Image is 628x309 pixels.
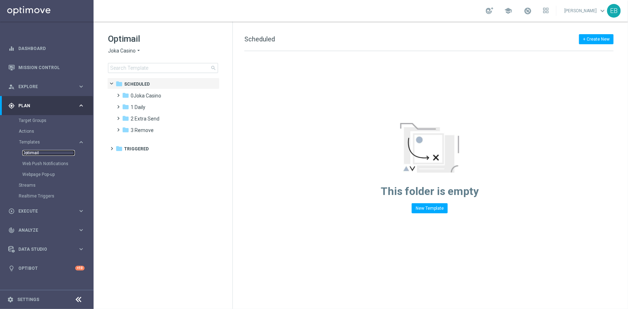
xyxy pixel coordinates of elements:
i: keyboard_arrow_right [78,139,85,146]
div: Explore [8,83,78,90]
div: Data Studio [8,246,78,253]
div: Execute [8,208,78,214]
i: settings [7,296,14,303]
i: equalizer [8,45,15,52]
a: Settings [17,297,39,302]
div: Mission Control [8,58,85,77]
div: Streams [19,180,93,191]
button: lightbulb Optibot +10 [8,265,85,271]
a: Optibot [18,259,75,278]
div: EB [607,4,621,18]
div: Dashboard [8,39,85,58]
span: Templates [19,140,71,144]
i: arrow_drop_down [136,47,141,54]
button: Joka Casino arrow_drop_down [108,47,141,54]
div: Webpage Pop-up [22,169,93,180]
i: folder [116,145,123,152]
input: Search Template [108,63,218,73]
div: Realtime Triggers [19,191,93,201]
a: Web Push Notifications [22,161,75,167]
span: keyboard_arrow_down [598,7,606,15]
div: +10 [75,266,85,271]
span: Analyze [18,228,78,232]
h1: Optimail [108,33,218,45]
div: Optimail [22,147,93,158]
button: person_search Explore keyboard_arrow_right [8,84,85,90]
i: folder [122,115,129,122]
span: 1 Daily [131,104,145,110]
i: folder [116,80,123,87]
button: Data Studio keyboard_arrow_right [8,246,85,252]
span: Scheduled [124,81,150,87]
a: Mission Control [18,58,85,77]
a: [PERSON_NAME]keyboard_arrow_down [564,5,607,16]
i: keyboard_arrow_right [78,227,85,233]
button: Mission Control [8,65,85,71]
button: New Template [412,203,448,213]
button: play_circle_outline Execute keyboard_arrow_right [8,208,85,214]
i: person_search [8,83,15,90]
a: Webpage Pop-up [22,172,75,177]
i: lightbulb [8,265,15,272]
a: Optimail [22,150,75,156]
a: Actions [19,128,75,134]
span: 3 Remove [131,127,154,133]
span: search [211,65,216,71]
div: Plan [8,103,78,109]
div: Optibot [8,259,85,278]
span: school [504,7,512,15]
button: equalizer Dashboard [8,46,85,51]
span: Joka Casino [108,47,136,54]
i: gps_fixed [8,103,15,109]
i: keyboard_arrow_right [78,102,85,109]
span: 0Joka Casino [131,92,161,99]
div: Analyze [8,227,78,233]
span: This folder is empty [381,185,479,197]
i: keyboard_arrow_right [78,246,85,253]
i: track_changes [8,227,15,233]
button: + Create New [579,34,614,44]
div: Target Groups [19,115,93,126]
span: Triggered [124,146,149,152]
button: Templates keyboard_arrow_right [19,139,85,145]
a: Streams [19,182,75,188]
div: Web Push Notifications [22,158,93,169]
div: Templates [19,140,78,144]
i: folder [122,103,129,110]
a: Dashboard [18,39,85,58]
i: keyboard_arrow_right [78,208,85,214]
span: Execute [18,209,78,213]
a: Realtime Triggers [19,193,75,199]
span: Explore [18,85,78,89]
i: keyboard_arrow_right [78,83,85,90]
span: Plan [18,104,78,108]
button: track_changes Analyze keyboard_arrow_right [8,227,85,233]
i: folder [122,126,129,133]
button: gps_fixed Plan keyboard_arrow_right [8,103,85,109]
i: play_circle_outline [8,208,15,214]
img: emptyStateManageTemplates.jpg [400,123,459,173]
i: folder [122,92,129,99]
span: 2 Extra Send [131,115,159,122]
a: Target Groups [19,118,75,123]
span: Data Studio [18,247,78,251]
div: Templates [19,137,93,180]
div: Actions [19,126,93,137]
span: Scheduled [244,35,275,43]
